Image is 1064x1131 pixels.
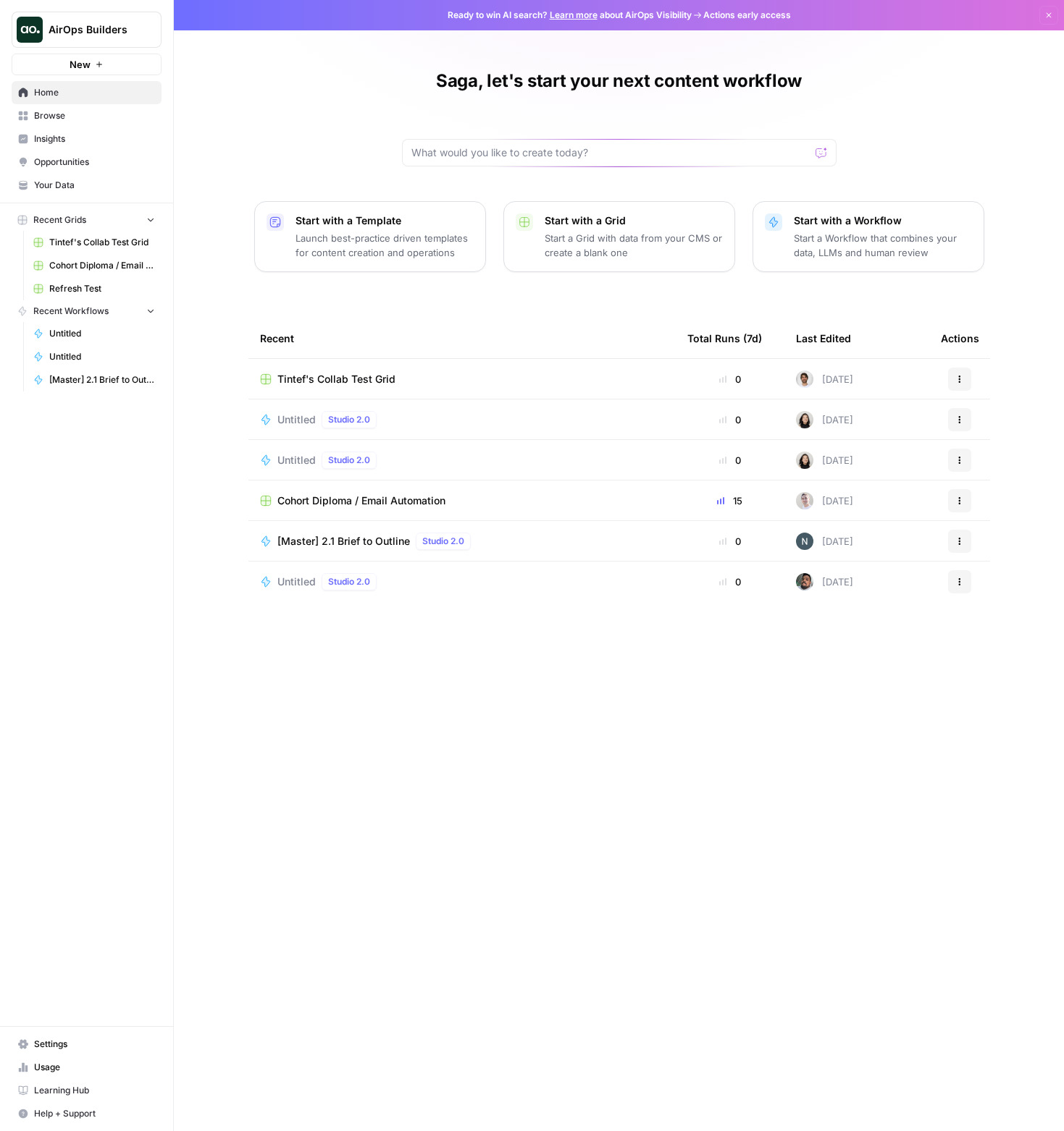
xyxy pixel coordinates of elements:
[687,494,773,508] div: 15
[411,145,810,160] input: What would you like to create today?
[260,573,664,590] a: UntitledStudio 2.0
[277,372,395,386] span: Tintef's Collab Test Grid
[49,236,155,249] span: Tintef's Collab Test Grid
[34,86,155,99] span: Home
[753,201,984,272] button: Start with a WorkflowStart a Workflow that combines your data, LLMs and human review
[12,1056,162,1079] a: Usage
[687,318,762,358] div: Total Runs (7d)
[687,412,773,427] div: 0
[687,534,773,548] div: 0
[260,372,664,386] a: Tintef's Collab Test Grid
[34,109,155,122] span: Browse
[12,174,162,197] a: Your Data
[49,327,155,340] span: Untitled
[17,17,43,43] img: AirOps Builders Logo
[49,259,155,272] span: Cohort Diploma / Email Automation
[260,494,664,508] a: Cohort Diploma / Email Automation
[550,9,598,20] a: Learn more
[794,213,972,228] p: Start with a Workflow
[296,231,474,260] p: Launch best-practice driven templates for content creation and operations
[277,534,410,548] span: [Master] 2.1 Brief to Outline
[277,575,316,589] span: Untitled
[277,412,316,427] span: Untitled
[796,452,813,469] img: t5ef5oef8zpw1w4g2xghobes91mw
[328,454,370,467] span: Studio 2.0
[794,231,972,260] p: Start a Workflow that combines your data, LLMs and human review
[49,373,155,386] span: [Master] 2.1 Brief to Outline
[796,370,853,388] div: [DATE]
[328,413,370,426] span: Studio 2.0
[27,277,162,300] a: Refresh Test
[49,282,155,295] span: Refresh Test
[796,370,813,388] img: 2sv5sb2nc5y0275bc3hbsgjwhrga
[12,1033,162,1056] a: Settings
[12,151,162,174] a: Opportunities
[12,104,162,127] a: Browse
[33,213,86,226] span: Recent Grids
[27,231,162,254] a: Tintef's Collab Test Grid
[796,492,853,509] div: [DATE]
[687,372,773,386] div: 0
[545,213,723,228] p: Start with a Grid
[12,127,162,151] a: Insights
[260,318,664,358] div: Recent
[687,575,773,589] div: 0
[796,573,853,590] div: [DATE]
[260,452,664,469] a: UntitledStudio 2.0
[27,368,162,391] a: [Master] 2.1 Brief to Outline
[796,318,851,358] div: Last Edited
[687,453,773,467] div: 0
[34,1084,155,1097] span: Learning Hub
[34,1038,155,1051] span: Settings
[503,201,735,272] button: Start with a GridStart a Grid with data from your CMS or create a blank one
[34,156,155,169] span: Opportunities
[260,411,664,428] a: UntitledStudio 2.0
[277,453,316,467] span: Untitled
[328,575,370,588] span: Studio 2.0
[33,305,109,318] span: Recent Workflows
[796,411,853,428] div: [DATE]
[70,57,91,72] span: New
[277,494,445,508] span: Cohort Diploma / Email Automation
[49,350,155,363] span: Untitled
[941,318,979,358] div: Actions
[34,132,155,145] span: Insights
[254,201,486,272] button: Start with a TemplateLaunch best-practice driven templates for content creation and operations
[49,22,136,37] span: AirOps Builders
[436,69,802,93] h1: Saga, let's start your next content workflow
[34,1061,155,1074] span: Usage
[796,573,813,590] img: u93l1oyz1g39q1i4vkrv6vz0p6p4
[296,213,474,228] p: Start with a Template
[12,1079,162,1102] a: Learning Hub
[12,1102,162,1125] button: Help + Support
[545,231,723,260] p: Start a Grid with data from your CMS or create a blank one
[703,9,791,22] span: Actions early access
[12,54,162,75] button: New
[27,254,162,277] a: Cohort Diploma / Email Automation
[34,179,155,192] span: Your Data
[34,1107,155,1120] span: Help + Support
[796,492,813,509] img: ant2ty5ec9o1f6p3djdkrbj4ekdi
[796,411,813,428] img: t5ef5oef8zpw1w4g2xghobes91mw
[12,300,162,322] button: Recent Workflows
[27,322,162,345] a: Untitled
[796,452,853,469] div: [DATE]
[260,533,664,550] a: [Master] 2.1 Brief to OutlineStudio 2.0
[27,345,162,368] a: Untitled
[12,209,162,231] button: Recent Grids
[796,533,853,550] div: [DATE]
[422,535,464,548] span: Studio 2.0
[448,9,692,22] span: Ready to win AI search? about AirOps Visibility
[12,81,162,104] a: Home
[12,12,162,48] button: Workspace: AirOps Builders
[796,533,813,550] img: mfx9qxiwvwbk9y2m949wqpoopau8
